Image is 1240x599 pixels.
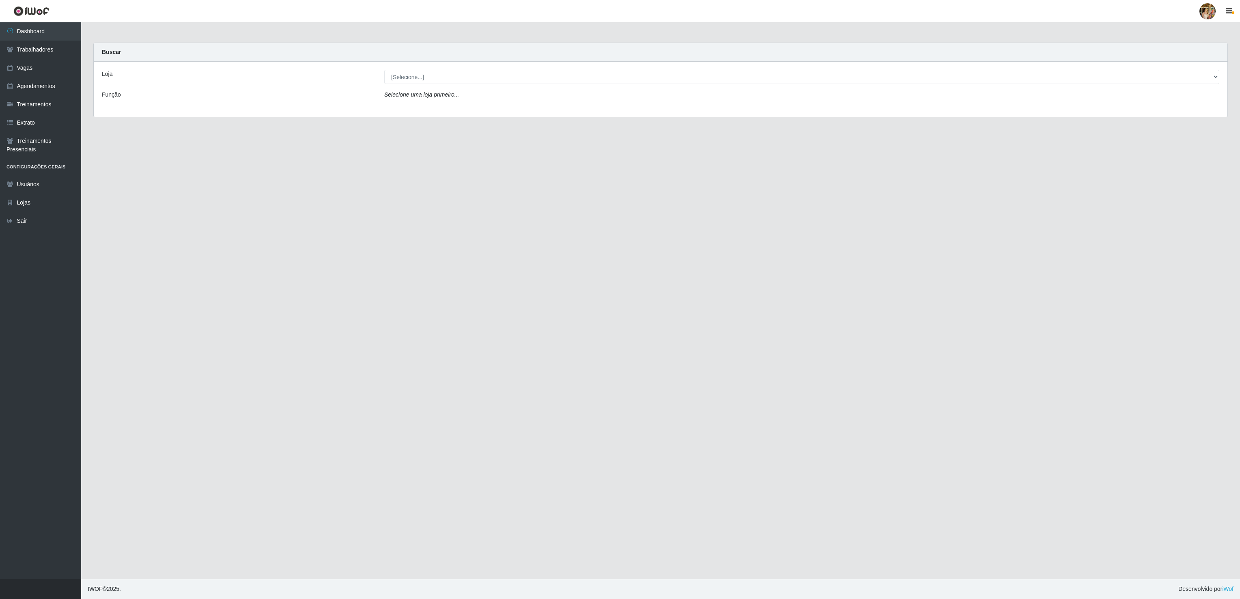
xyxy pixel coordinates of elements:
[88,586,103,592] span: IWOF
[102,70,112,78] label: Loja
[1178,585,1234,593] span: Desenvolvido por
[102,90,121,99] label: Função
[88,585,121,593] span: © 2025 .
[13,6,50,16] img: CoreUI Logo
[1222,586,1234,592] a: iWof
[384,91,459,98] i: Selecione uma loja primeiro...
[102,49,121,55] strong: Buscar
